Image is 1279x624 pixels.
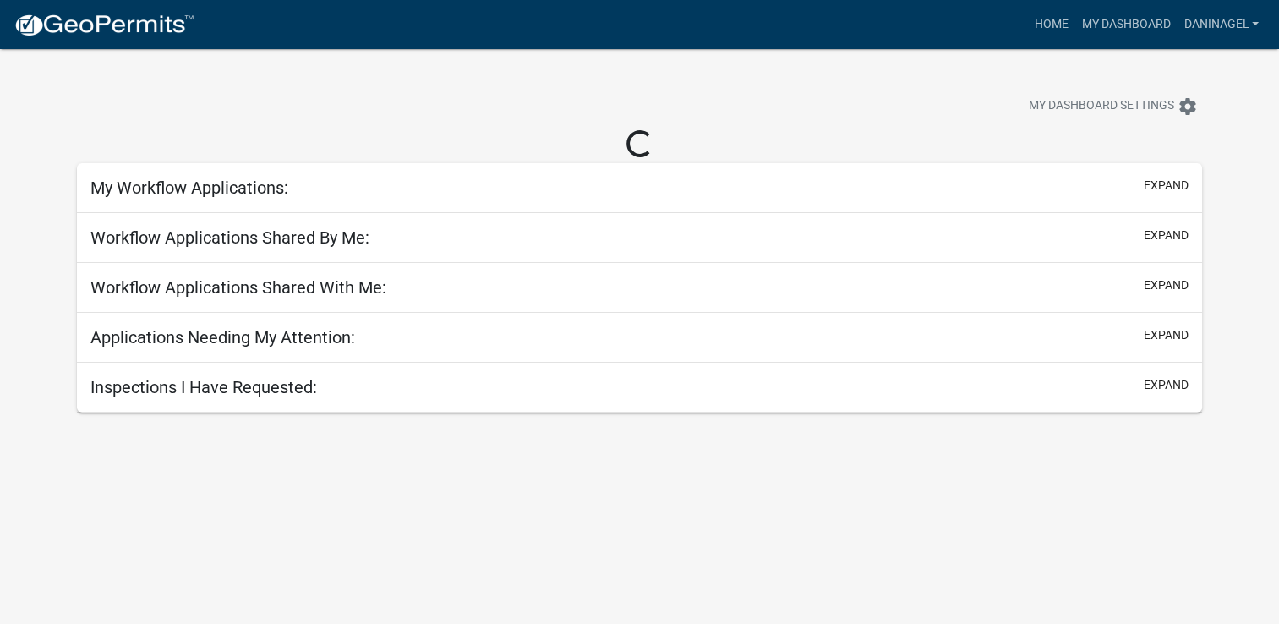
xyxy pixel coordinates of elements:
span: My Dashboard Settings [1029,96,1174,117]
h5: Inspections I Have Requested: [90,377,317,397]
button: expand [1144,326,1189,344]
h5: Applications Needing My Attention: [90,327,355,348]
h5: Workflow Applications Shared With Me: [90,277,386,298]
button: My Dashboard Settingssettings [1015,90,1211,123]
h5: My Workflow Applications: [90,178,288,198]
button: expand [1144,376,1189,394]
button: expand [1144,177,1189,194]
a: Home [1027,8,1074,41]
button: expand [1144,276,1189,294]
i: settings [1178,96,1198,117]
a: My Dashboard [1074,8,1177,41]
a: daninagel [1177,8,1265,41]
h5: Workflow Applications Shared By Me: [90,227,369,248]
button: expand [1144,227,1189,244]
